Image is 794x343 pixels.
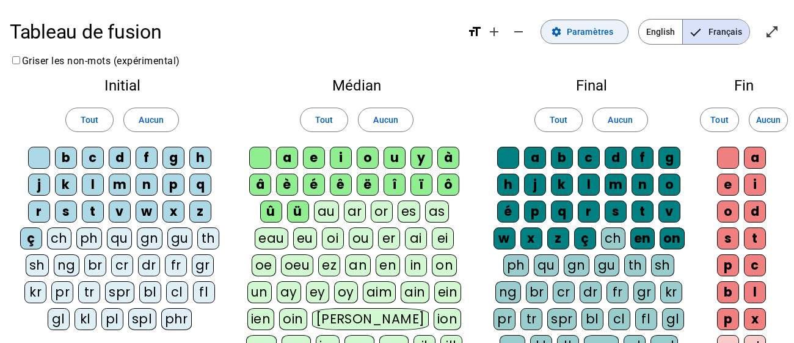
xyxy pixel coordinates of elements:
div: ey [306,281,329,303]
h2: Fin [713,78,774,93]
mat-icon: open_in_full [765,24,779,39]
div: oin [279,308,307,330]
button: Aucun [123,108,178,132]
div: g [658,147,680,169]
div: phr [161,308,192,330]
div: ai [405,227,427,249]
div: fl [193,281,215,303]
div: an [345,254,371,276]
div: gn [564,254,589,276]
div: ain [401,281,429,303]
div: pl [101,308,123,330]
div: p [717,254,739,276]
div: y [410,147,432,169]
div: cl [608,308,630,330]
div: en [376,254,400,276]
button: Entrer en plein écran [760,20,784,44]
div: m [109,174,131,196]
button: Tout [300,108,348,132]
span: Aucun [139,112,163,127]
div: u [384,147,406,169]
div: oy [334,281,358,303]
div: n [632,174,654,196]
span: Aucun [373,112,398,127]
div: ou [349,227,373,249]
button: Aucun [358,108,413,132]
button: Tout [534,108,583,132]
div: d [605,147,627,169]
div: b [551,147,573,169]
div: cr [111,254,133,276]
div: f [632,147,654,169]
button: Diminuer la taille de la police [506,20,531,44]
div: ü [287,201,309,223]
div: tr [78,281,100,303]
span: Aucun [608,112,632,127]
div: r [578,201,600,223]
div: a [744,147,766,169]
div: w [136,201,158,223]
div: un [247,281,272,303]
div: in [405,254,427,276]
div: n [136,174,158,196]
mat-icon: format_size [467,24,482,39]
div: aim [363,281,396,303]
div: h [189,147,211,169]
div: l [744,281,766,303]
div: ch [47,227,71,249]
div: th [624,254,646,276]
input: Griser les non-mots (expérimental) [12,56,20,64]
div: q [189,174,211,196]
div: dr [138,254,160,276]
div: ien [247,308,275,330]
div: pr [494,308,515,330]
div: dr [580,281,602,303]
div: s [605,201,627,223]
div: bl [139,281,161,303]
div: w [494,227,515,249]
div: o [717,201,739,223]
div: â [249,174,271,196]
div: é [497,201,519,223]
button: Aucun [592,108,647,132]
button: Tout [65,108,114,132]
div: s [55,201,77,223]
div: o [357,147,379,169]
div: [PERSON_NAME] [312,308,429,330]
div: c [578,147,600,169]
div: t [744,227,766,249]
div: on [660,227,685,249]
div: fl [635,308,657,330]
div: ez [318,254,340,276]
div: p [717,308,739,330]
div: ion [434,308,462,330]
h2: Final [489,78,694,93]
div: spl [128,308,156,330]
div: o [658,174,680,196]
div: oi [322,227,344,249]
div: b [717,281,739,303]
div: gl [48,308,70,330]
button: Aucun [749,108,788,132]
button: Tout [700,108,739,132]
div: oeu [281,254,314,276]
div: f [136,147,158,169]
div: e [717,174,739,196]
div: ç [574,227,596,249]
div: h [497,174,519,196]
div: gl [662,308,684,330]
div: bl [581,308,603,330]
div: eu [293,227,317,249]
div: er [378,227,400,249]
div: gn [137,227,162,249]
div: l [82,174,104,196]
div: s [717,227,739,249]
div: pr [51,281,73,303]
div: kr [24,281,46,303]
div: t [632,201,654,223]
div: à [437,147,459,169]
div: cr [553,281,575,303]
div: spr [547,308,577,330]
div: a [276,147,298,169]
div: fr [606,281,628,303]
